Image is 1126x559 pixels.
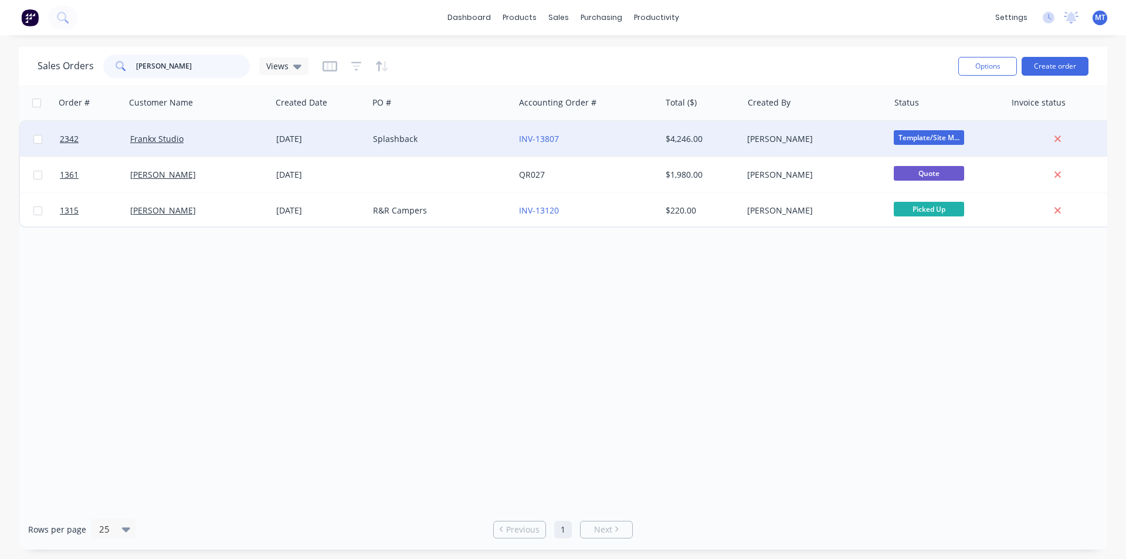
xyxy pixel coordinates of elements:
div: Customer Name [129,97,193,109]
div: PO # [372,97,391,109]
div: $220.00 [666,205,734,216]
div: [DATE] [276,169,364,181]
div: $1,980.00 [666,169,734,181]
div: Status [894,97,919,109]
a: Frankx Studio [130,133,184,144]
div: Accounting Order # [519,97,596,109]
div: purchasing [575,9,628,26]
div: products [497,9,542,26]
div: $4,246.00 [666,133,734,145]
div: Order # [59,97,90,109]
div: [PERSON_NAME] [747,133,877,145]
button: Options [958,57,1017,76]
img: Factory [21,9,39,26]
span: 1315 [60,205,79,216]
span: MT [1095,12,1105,23]
span: 1361 [60,169,79,181]
a: dashboard [442,9,497,26]
a: 1315 [60,193,130,228]
div: Created Date [276,97,327,109]
span: Quote [894,166,964,181]
div: [DATE] [276,133,364,145]
div: Total ($) [666,97,697,109]
span: Views [266,60,289,72]
span: Picked Up [894,202,964,216]
a: INV-13807 [519,133,559,144]
button: Create order [1022,57,1088,76]
div: [PERSON_NAME] [747,169,877,181]
div: [DATE] [276,205,364,216]
span: Next [594,524,612,536]
span: Template/Site M... [894,130,964,145]
input: Search... [136,55,250,78]
span: Rows per page [28,524,86,536]
div: R&R Campers [373,205,503,216]
div: settings [989,9,1033,26]
a: INV-13120 [519,205,559,216]
a: Previous page [494,524,545,536]
a: 2342 [60,121,130,157]
div: [PERSON_NAME] [747,205,877,216]
div: sales [542,9,575,26]
a: 1361 [60,157,130,192]
a: [PERSON_NAME] [130,169,196,180]
div: productivity [628,9,685,26]
div: Splashback [373,133,503,145]
h1: Sales Orders [38,60,94,72]
span: 2342 [60,133,79,145]
a: [PERSON_NAME] [130,205,196,216]
span: Previous [506,524,540,536]
a: QR027 [519,169,545,180]
ul: Pagination [489,521,637,538]
a: Next page [581,524,632,536]
div: Created By [748,97,791,109]
div: Invoice status [1012,97,1066,109]
a: Page 1 is your current page [554,521,572,538]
